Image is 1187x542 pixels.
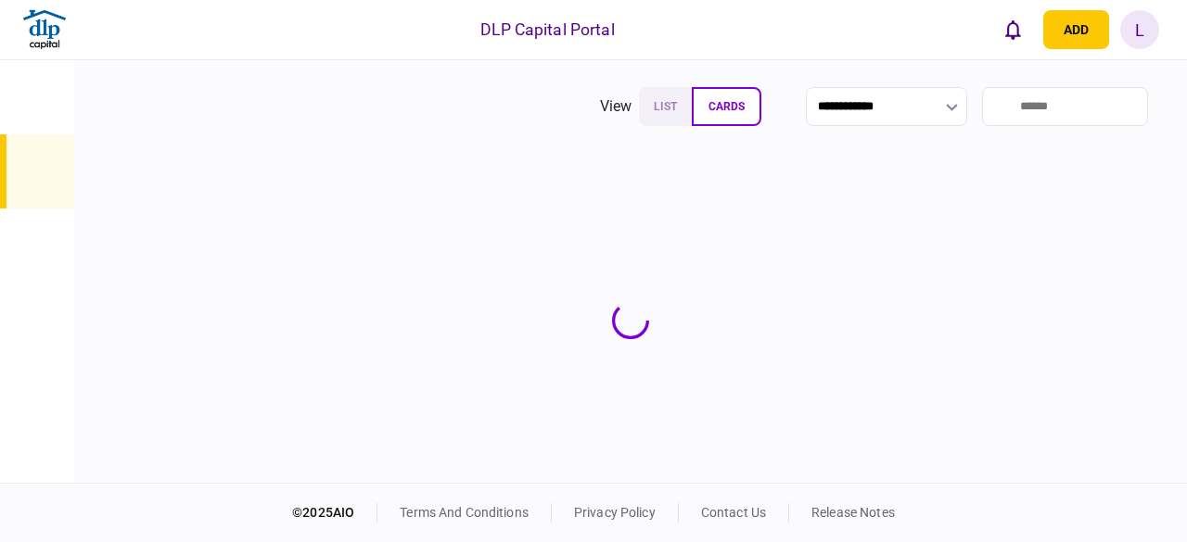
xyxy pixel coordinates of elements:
[654,100,677,113] span: list
[1043,10,1109,49] button: open adding identity options
[400,505,529,520] a: terms and conditions
[600,95,632,118] div: view
[692,87,761,126] button: cards
[708,100,745,113] span: cards
[811,505,895,520] a: release notes
[292,503,377,523] div: © 2025 AIO
[574,505,656,520] a: privacy policy
[480,18,614,42] div: DLP Capital Portal
[701,505,766,520] a: contact us
[639,87,692,126] button: list
[993,10,1032,49] button: open notifications list
[1120,10,1159,49] button: L
[21,6,68,53] img: client company logo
